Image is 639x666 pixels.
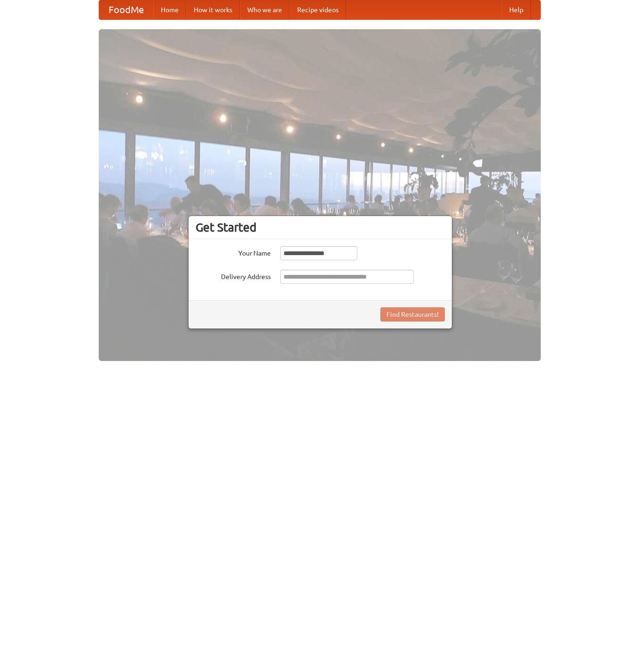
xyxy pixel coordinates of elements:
[153,0,186,19] a: Home
[196,220,445,234] h3: Get Started
[196,270,271,281] label: Delivery Address
[196,246,271,258] label: Your Name
[502,0,531,19] a: Help
[380,307,445,321] button: Find Restaurants!
[186,0,240,19] a: How it works
[99,0,153,19] a: FoodMe
[240,0,290,19] a: Who we are
[290,0,346,19] a: Recipe videos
